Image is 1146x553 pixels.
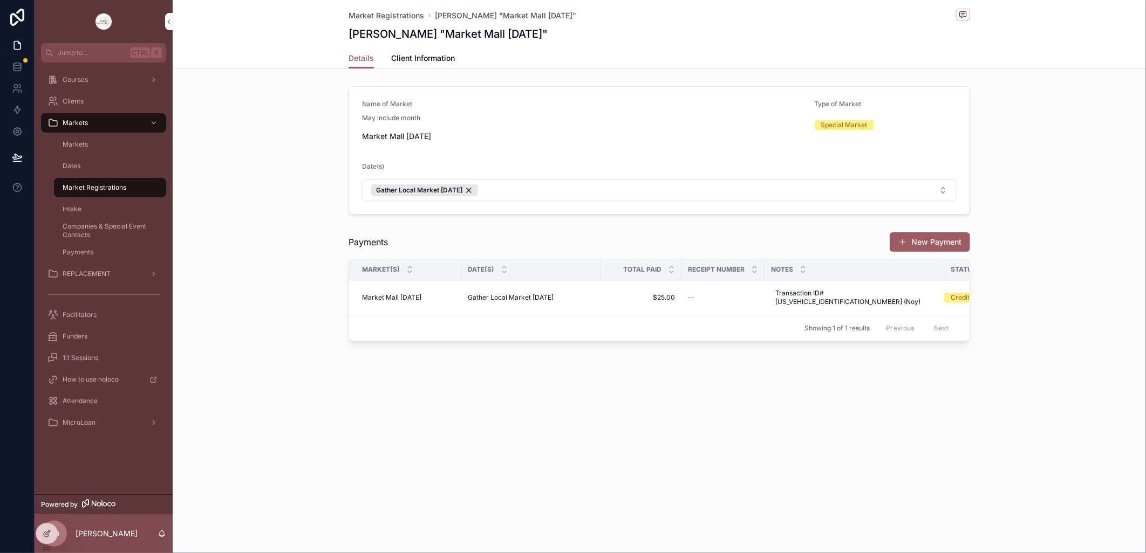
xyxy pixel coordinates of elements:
span: -- [688,293,694,302]
div: Credit [951,293,970,302]
span: Powered by [41,500,78,509]
a: Powered by [35,494,173,514]
a: Market Registrations [349,10,424,21]
span: REPLACEMENT [63,269,111,278]
span: Notes [771,265,793,274]
a: Attendance [41,391,166,411]
a: Market Mall [DATE] [362,293,455,302]
a: REPLACEMENT [41,264,166,284]
span: Courses [63,75,88,84]
a: Courses [41,70,166,89]
a: Clients [41,92,166,111]
a: Credit [944,293,1012,302]
span: MicroLoan [63,418,95,427]
span: Payments [349,236,388,248]
a: Intake [54,199,166,219]
span: Ctrl [131,47,150,58]
div: Special Market [821,120,868,130]
span: Jump to... [58,49,126,57]
a: Markets [54,135,166,154]
span: Gather Local Market [DATE] [376,186,462,195]
span: Markets [63,119,88,127]
a: Gather Local Market [DATE] [468,293,594,302]
button: Jump to...CtrlK [41,43,166,63]
button: Unselect 190 [371,184,478,196]
span: Attendance [63,397,98,405]
h1: [PERSON_NAME] "Market Mall [DATE]" [349,26,548,42]
span: Status [951,265,977,274]
a: $25.00 [607,293,675,302]
span: Details [349,53,374,64]
span: Name of Market [362,100,412,108]
a: -- [688,293,758,302]
span: Intake [63,205,81,213]
button: Select Button [362,179,957,201]
span: Funders [63,332,87,341]
img: App logo [95,13,112,30]
span: Date(s) [362,162,384,170]
span: Market Mall [DATE] [362,131,806,142]
a: Markets [41,113,166,133]
a: Transaction ID# [US_VEHICLE_IDENTIFICATION_NUMBER] (Noy) [771,285,938,310]
span: Receipt Number [688,265,745,274]
span: Facilitators [63,310,97,319]
a: Dates [54,156,166,176]
p: [PERSON_NAME] [76,528,138,539]
span: Showing 1 of 1 results [804,324,870,333]
a: 1:1 Sessions [41,348,166,368]
div: scrollable content [35,63,173,446]
span: How to use noloco [63,375,119,384]
a: Funders [41,327,166,346]
span: Gather Local Market [DATE] [468,293,554,302]
span: Total Paid [623,265,661,274]
span: Date(s) [468,265,494,274]
span: Client Information [391,53,455,64]
span: Markets [63,140,88,149]
button: New Payment [890,232,970,252]
a: Payments [54,243,166,262]
a: Facilitators [41,305,166,324]
a: MicroLoan [41,413,166,432]
a: [PERSON_NAME] "Market Mall [DATE]" [435,10,576,21]
span: Clients [63,97,84,106]
span: K [152,49,161,57]
span: Dates [63,162,80,170]
a: How to use noloco [41,370,166,389]
a: Market Registrations [54,178,166,197]
span: Companies & Special Event Contacts [63,222,155,239]
span: Market Mall [DATE] [362,293,421,302]
a: Companies & Special Event Contacts [54,221,166,240]
span: Type of Market [815,100,862,108]
a: Client Information [391,49,455,70]
span: Market(s) [362,265,400,274]
span: Transaction ID# [US_VEHICLE_IDENTIFICATION_NUMBER] (Noy) [775,289,933,306]
span: 1:1 Sessions [63,354,98,362]
span: Payments [63,248,93,257]
a: Details [349,49,374,69]
span: Market Registrations [63,183,126,192]
span: May include month [362,114,420,122]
